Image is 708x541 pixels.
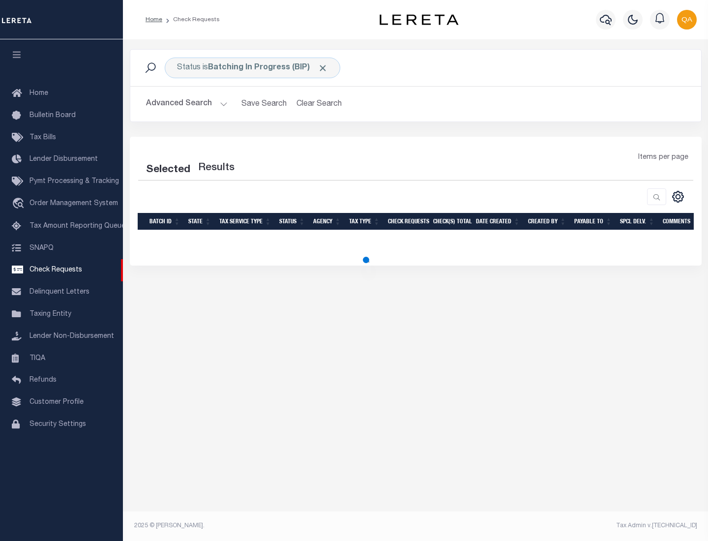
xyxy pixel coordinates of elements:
[146,17,162,23] a: Home
[29,355,45,361] span: TIQA
[423,521,697,530] div: Tax Admin v.[TECHNICAL_ID]
[165,58,340,78] div: Click to Edit
[208,64,328,72] b: Batching In Progress (BIP)
[146,213,184,230] th: Batch Id
[524,213,570,230] th: Created By
[345,213,384,230] th: Tax Type
[146,94,228,114] button: Advanced Search
[29,178,119,185] span: Pymt Processing & Tracking
[384,213,429,230] th: Check Requests
[184,213,215,230] th: State
[29,377,57,384] span: Refunds
[146,162,190,178] div: Selected
[127,521,416,530] div: 2025 © [PERSON_NAME].
[12,198,28,210] i: travel_explore
[29,112,76,119] span: Bulletin Board
[318,63,328,73] span: Click to Remove
[380,14,458,25] img: logo-dark.svg
[29,90,48,97] span: Home
[570,213,616,230] th: Payable To
[162,15,220,24] li: Check Requests
[29,134,56,141] span: Tax Bills
[29,311,71,318] span: Taxing Entity
[638,152,688,163] span: Items per page
[236,94,293,114] button: Save Search
[429,213,472,230] th: Check(s) Total
[29,333,114,340] span: Lender Non-Disbursement
[677,10,697,30] img: svg+xml;base64,PHN2ZyB4bWxucz0iaHR0cDovL3d3dy53My5vcmcvMjAwMC9zdmciIHBvaW50ZXItZXZlbnRzPSJub25lIi...
[29,267,82,273] span: Check Requests
[29,399,84,406] span: Customer Profile
[616,213,659,230] th: Spcl Delv.
[29,421,86,428] span: Security Settings
[29,244,54,251] span: SNAPQ
[29,289,89,296] span: Delinquent Letters
[215,213,275,230] th: Tax Service Type
[472,213,524,230] th: Date Created
[293,94,346,114] button: Clear Search
[29,223,125,230] span: Tax Amount Reporting Queue
[29,156,98,163] span: Lender Disbursement
[659,213,703,230] th: Comments
[198,160,235,176] label: Results
[29,200,118,207] span: Order Management System
[275,213,309,230] th: Status
[309,213,345,230] th: Agency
